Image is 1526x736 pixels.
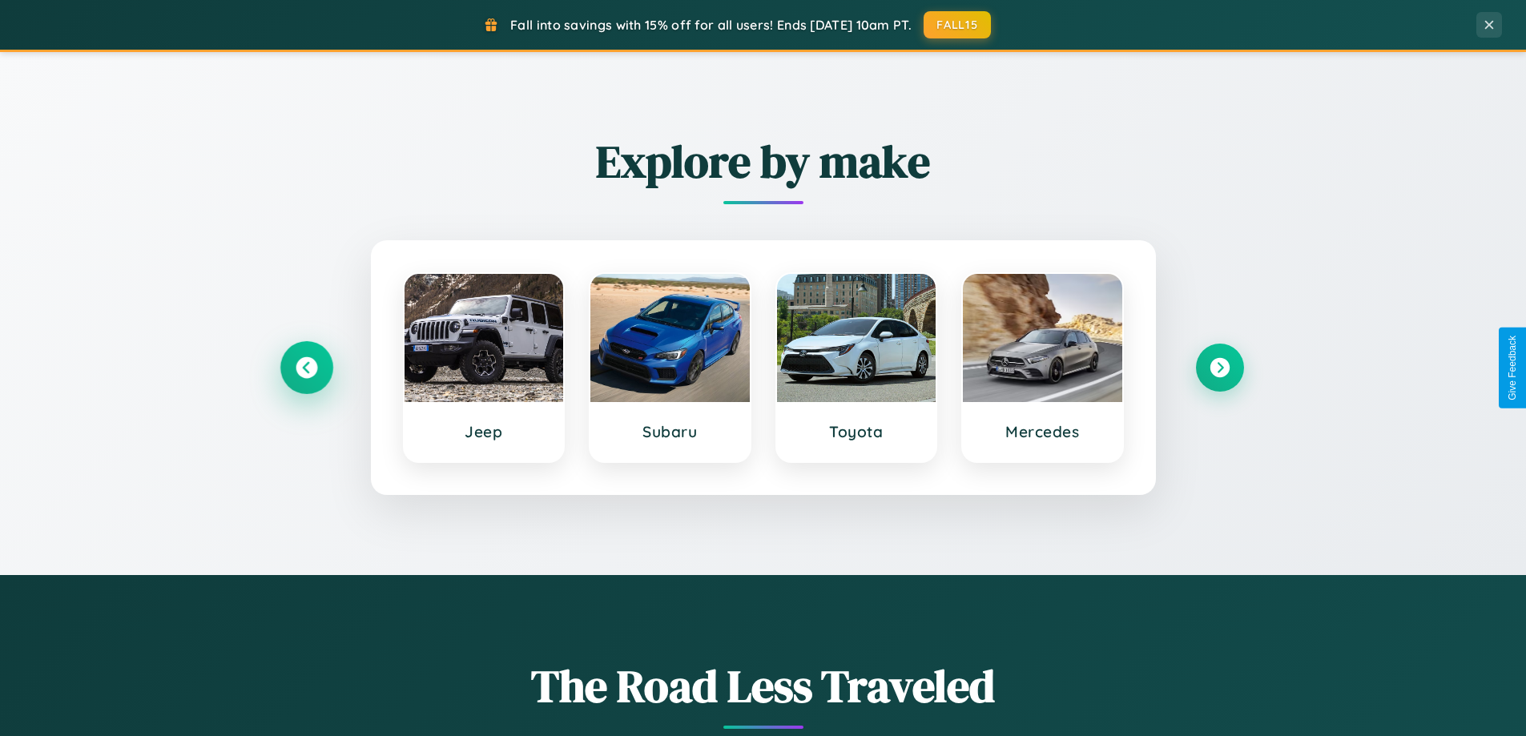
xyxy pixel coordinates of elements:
button: FALL15 [924,11,991,38]
h3: Mercedes [979,422,1106,441]
h1: The Road Less Traveled [283,655,1244,717]
h2: Explore by make [283,131,1244,192]
div: Give Feedback [1507,336,1518,400]
span: Fall into savings with 15% off for all users! Ends [DATE] 10am PT. [510,17,912,33]
h3: Subaru [606,422,734,441]
h3: Toyota [793,422,920,441]
h3: Jeep [421,422,548,441]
